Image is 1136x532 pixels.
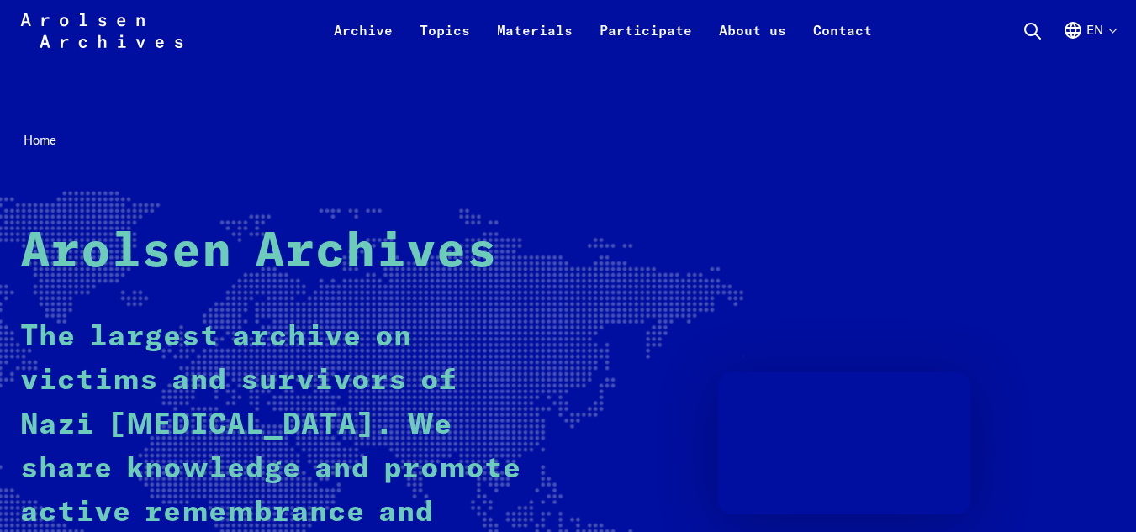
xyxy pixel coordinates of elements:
a: Materials [483,20,586,61]
a: Archive [320,20,406,61]
a: Participate [586,20,705,61]
a: Contact [800,20,885,61]
a: About us [705,20,800,61]
strong: Arolsen Archives [20,229,497,277]
span: Home [24,132,56,148]
a: Topics [406,20,483,61]
nav: Primary [320,10,885,50]
button: English, language selection [1063,20,1116,61]
nav: Breadcrumb [20,128,1116,153]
